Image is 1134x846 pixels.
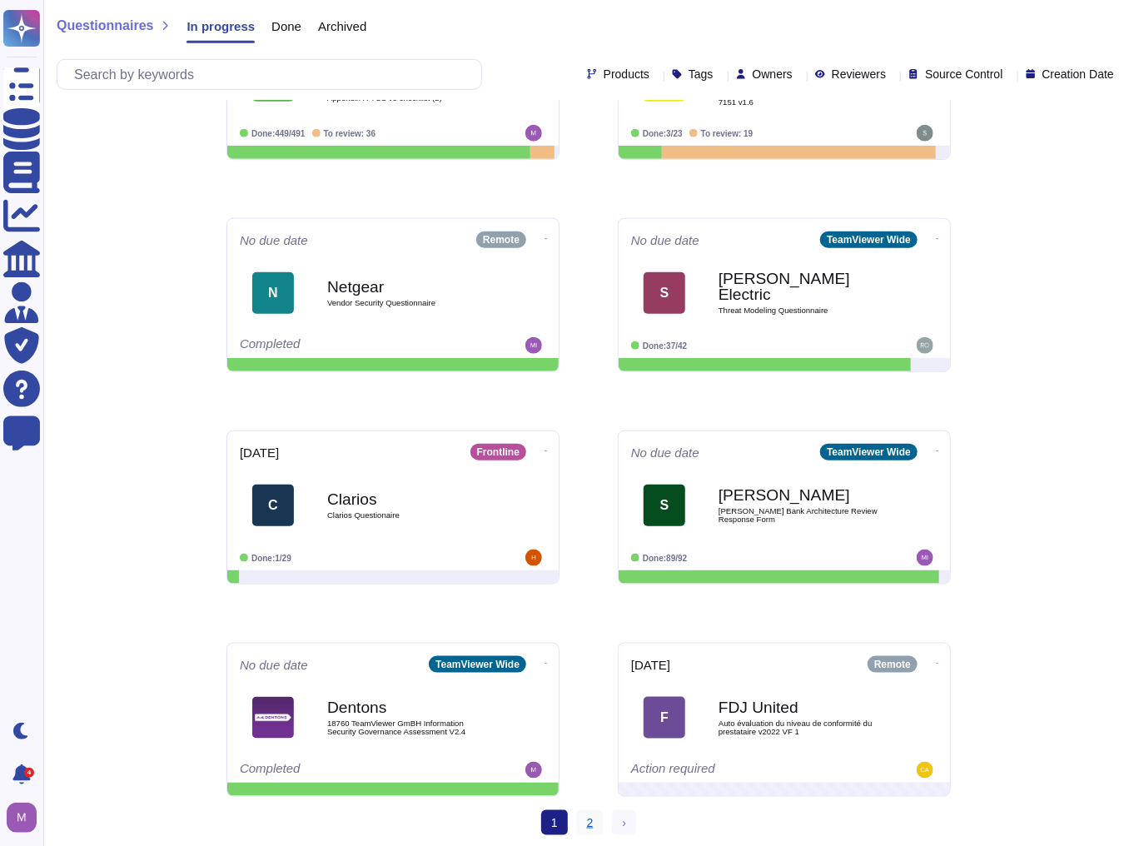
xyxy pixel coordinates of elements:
[753,68,793,80] span: Owners
[644,697,685,739] div: F
[541,810,568,835] span: 1
[917,337,933,354] img: user
[240,446,279,459] span: [DATE]
[476,231,526,248] div: Remote
[868,656,918,673] div: Remote
[622,816,626,829] span: ›
[643,341,687,351] span: Done: 37/42
[719,487,885,503] b: [PERSON_NAME]
[719,271,885,302] b: [PERSON_NAME] Electric
[820,231,918,248] div: TeamViewer Wide
[318,20,366,32] span: Archived
[719,719,885,735] span: Auto évaluation du niveau de conformité du prestataire v2022 VF 1
[327,491,494,507] b: Clarios
[525,550,542,566] img: user
[1042,68,1114,80] span: Creation Date
[631,659,670,671] span: [DATE]
[525,125,542,142] img: user
[631,446,699,459] span: No due date
[66,60,481,89] input: Search by keywords
[327,699,494,715] b: Dentons
[917,762,933,779] img: user
[240,337,444,354] div: Completed
[719,306,885,315] span: Threat Modeling Questionnaire
[631,762,835,779] div: Action required
[429,656,526,673] div: TeamViewer Wide
[327,719,494,735] span: 18760 TeamViewer GmBH Information Security Governance Assessment V2.4
[187,20,255,32] span: In progress
[917,125,933,142] img: user
[240,659,308,671] span: No due date
[470,444,526,460] div: Frontline
[832,68,886,80] span: Reviewers
[327,279,494,295] b: Netgear
[252,697,294,739] img: Logo
[643,554,687,563] span: Done: 89/92
[327,299,494,307] span: Vendor Security Questionnaire
[925,68,1002,80] span: Source Control
[701,129,754,138] span: To review: 19
[252,272,294,314] div: N
[689,68,714,80] span: Tags
[271,20,301,32] span: Done
[631,234,699,246] span: No due date
[643,129,683,138] span: Done: 3/23
[525,762,542,779] img: user
[719,699,885,715] b: FDJ United
[604,68,649,80] span: Products
[644,272,685,314] div: S
[644,485,685,526] div: S
[324,129,376,138] span: To review: 36
[57,19,153,32] span: Questionnaires
[3,799,48,836] button: user
[327,511,494,520] span: Clarios Questionaire
[240,234,308,246] span: No due date
[251,129,306,138] span: Done: 449/491
[240,762,444,779] div: Completed
[917,550,933,566] img: user
[525,337,542,354] img: user
[252,485,294,526] div: C
[251,554,291,563] span: Done: 1/29
[7,803,37,833] img: user
[24,768,34,778] div: 4
[577,810,604,835] a: 2
[820,444,918,460] div: TeamViewer Wide
[719,507,885,523] span: [PERSON_NAME] Bank Architecture Review Response Form
[719,91,885,107] span: SS Ops Risk 1E Inc TPRA 7100040 Scope 7151 v1.6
